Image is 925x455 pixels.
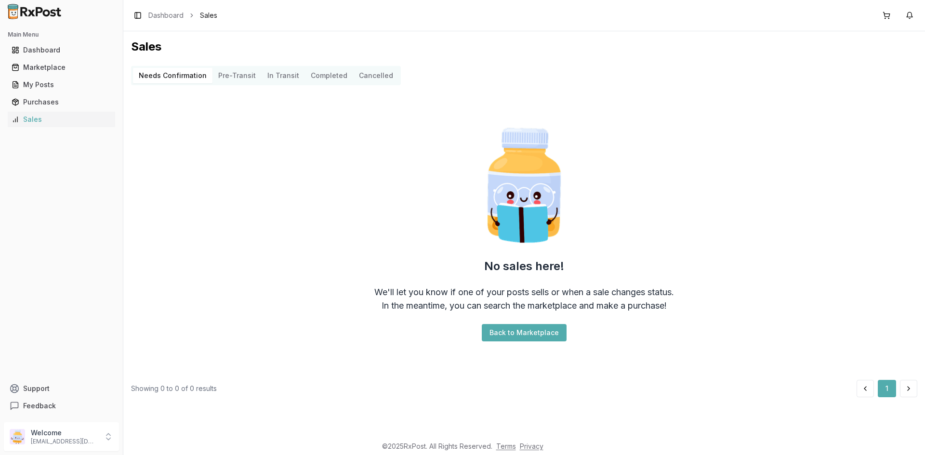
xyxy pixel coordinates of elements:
img: RxPost Logo [4,4,66,19]
button: Sales [4,112,119,127]
span: Feedback [23,401,56,411]
a: Purchases [8,93,115,111]
img: User avatar [10,429,25,444]
button: Completed [305,68,353,83]
a: My Posts [8,76,115,93]
h1: Sales [131,39,917,54]
p: Welcome [31,428,98,438]
span: Sales [200,11,217,20]
nav: breadcrumb [148,11,217,20]
a: Terms [496,442,516,450]
div: Marketplace [12,63,111,72]
a: Privacy [520,442,543,450]
button: Needs Confirmation [133,68,212,83]
button: Purchases [4,94,119,110]
button: 1 [878,380,896,397]
button: Cancelled [353,68,399,83]
img: Smart Pill Bottle [462,124,586,247]
button: Pre-Transit [212,68,262,83]
button: My Posts [4,77,119,92]
div: Purchases [12,97,111,107]
a: Sales [8,111,115,128]
p: [EMAIL_ADDRESS][DOMAIN_NAME] [31,438,98,445]
h2: Main Menu [8,31,115,39]
div: Showing 0 to 0 of 0 results [131,384,217,393]
button: Feedback [4,397,119,415]
button: Support [4,380,119,397]
div: In the meantime, you can search the marketplace and make a purchase! [382,299,667,312]
button: Back to Marketplace [482,324,567,341]
button: In Transit [262,68,305,83]
button: Marketplace [4,60,119,75]
a: Dashboard [148,11,184,20]
a: Dashboard [8,41,115,59]
div: My Posts [12,80,111,90]
div: Dashboard [12,45,111,55]
h2: No sales here! [484,259,564,274]
div: Sales [12,115,111,124]
div: We'll let you know if one of your posts sells or when a sale changes status. [374,286,674,299]
a: Marketplace [8,59,115,76]
button: Dashboard [4,42,119,58]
